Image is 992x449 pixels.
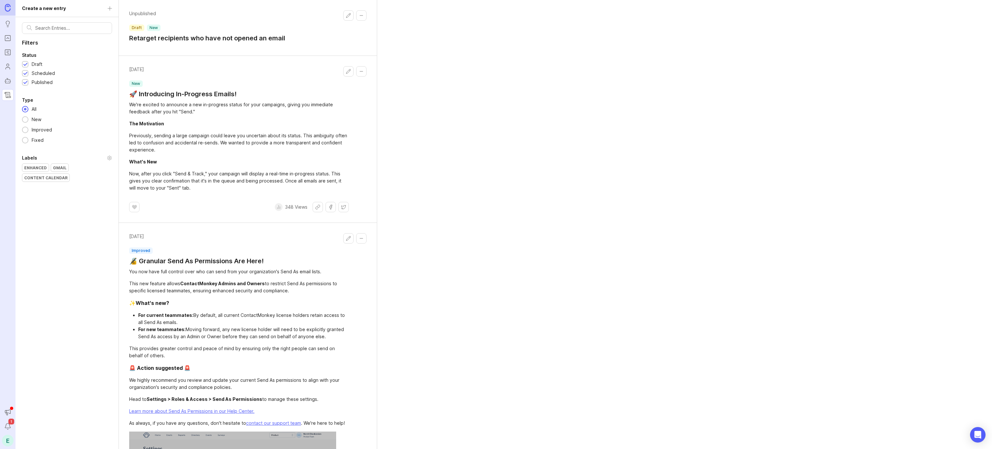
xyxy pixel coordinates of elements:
div: ContactMonkey Admins and Owners [180,281,265,286]
button: Collapse changelog entry [356,233,367,244]
button: Collapse changelog entry [356,66,367,77]
p: 348 Views [285,204,307,210]
div: You now have full control over who can send from your organization's Send As email lists. [129,268,349,275]
img: Canny Home [5,4,11,11]
p: new [150,25,158,30]
a: Learn more about Send As Permissions in our Help Center. [129,408,254,414]
button: Share link [313,202,323,212]
div: As always, if you have any questions, don't hesitate to . We're here to help! [129,420,349,427]
div: 🚨 Action suggested 🚨 [129,364,191,372]
span: 1 [8,419,14,424]
div: Scheduled [32,70,55,77]
div: ✨ [129,299,169,307]
div: Status [22,51,36,59]
div: Content Calendar [22,174,69,182]
p: Filters [15,39,119,46]
input: Search Entries... [35,25,107,32]
a: Changelog [2,89,14,101]
a: Retarget recipients who have not opened an email [129,34,285,43]
div: Published [32,79,53,86]
p: draft [132,25,142,30]
a: Autopilot [2,75,14,87]
a: Ideas [2,18,14,30]
p: Unpublished [129,10,285,17]
a: contact our support team [246,420,301,426]
button: Share on X [338,202,349,212]
div: Head to to manage these settings. [129,396,349,403]
div: Previously, sending a large campaign could leave you uncertain about its status. This ambiguity o... [129,132,349,153]
button: Collapse changelog entry [356,10,367,21]
a: 🚀 Introducing In-Progress Emails! [129,89,237,99]
div: Type [22,96,33,104]
div: Now, after you click "Send & Track," your campaign will display a real-time in-progress status. T... [129,170,349,192]
div: For current teammates: [138,312,193,318]
time: [DATE] [129,233,264,240]
div: Gmail [51,164,68,172]
a: Roadmaps [2,47,14,58]
div: Draft [32,61,42,68]
a: 🔏 Granular Send As Permissions Are Here! [129,256,264,266]
div: Enhanced [22,164,49,172]
button: Share on Facebook [325,202,336,212]
button: E [2,435,14,446]
li: By default, all current ContactMonkey license holders retain access to all Send As emails. [138,312,349,326]
div: The Motivation [129,121,164,126]
div: What's new? [136,300,169,306]
div: We highly recommend you review and update your current Send As permissions to align with your org... [129,377,349,391]
div: Settings > Roles & Access > Send As Permissions [147,396,262,402]
div: Open Intercom Messenger [970,427,986,443]
li: Moving forward, any new license holder will need to be explicitly granted Send As access by an Ad... [138,326,349,340]
div: Improved [28,126,55,133]
div: All [28,106,40,113]
div: Labels [22,154,37,162]
div: Fixed [28,137,47,144]
a: Portal [2,32,14,44]
p: new [132,81,140,86]
div: New [28,116,45,123]
div: What's New [129,159,157,164]
button: Announcements [2,406,14,418]
div: This provides greater control and peace of mind by ensuring only the right people can send on beh... [129,345,349,359]
p: improved [132,248,150,253]
div: For new teammates: [138,327,186,332]
div: This new feature allows to restrict Send As permissions to specific licensed teammates, ensuring ... [129,280,349,294]
button: Notifications [2,421,14,432]
a: Users [2,61,14,72]
time: [DATE] [129,66,237,73]
div: We're excited to announce a new in-progress status for your campaigns, giving you immediate feedb... [129,101,349,115]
